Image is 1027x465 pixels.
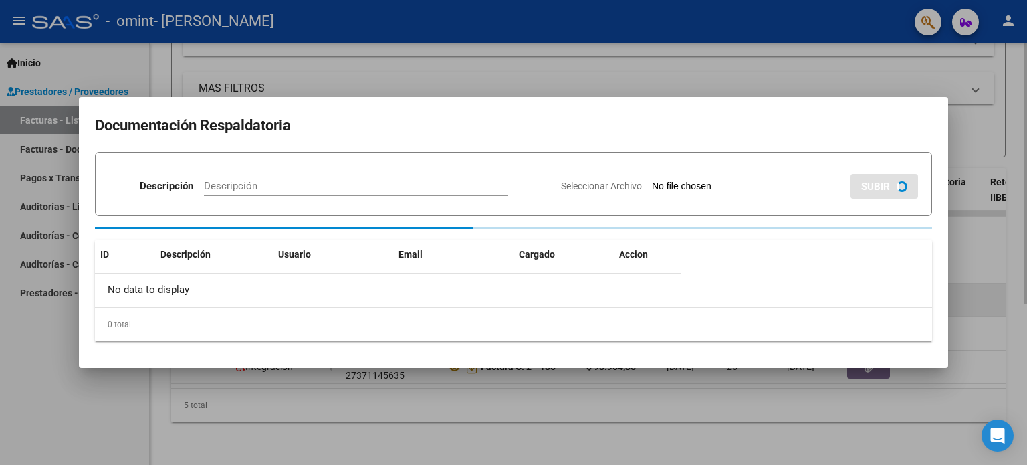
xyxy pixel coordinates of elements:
[561,181,642,191] span: Seleccionar Archivo
[614,240,681,269] datatable-header-cell: Accion
[619,249,648,260] span: Accion
[273,240,393,269] datatable-header-cell: Usuario
[393,240,513,269] datatable-header-cell: Email
[850,174,918,199] button: SUBIR
[160,249,211,260] span: Descripción
[95,240,155,269] datatable-header-cell: ID
[398,249,423,260] span: Email
[861,181,890,193] span: SUBIR
[278,249,311,260] span: Usuario
[513,240,614,269] datatable-header-cell: Cargado
[100,249,109,260] span: ID
[95,308,932,341] div: 0 total
[155,240,273,269] datatable-header-cell: Descripción
[95,113,932,138] h2: Documentación Respaldatoria
[140,179,193,194] p: Descripción
[982,420,1014,452] div: Open Intercom Messenger
[519,249,555,260] span: Cargado
[95,274,681,307] div: No data to display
